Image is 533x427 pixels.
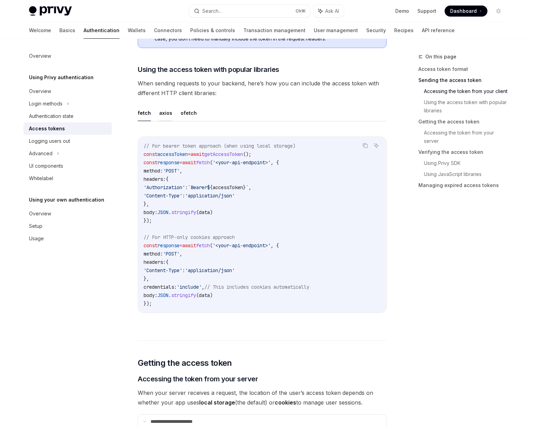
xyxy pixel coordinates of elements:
[29,222,42,230] div: Setup
[138,374,258,384] span: Accessing the token from your server
[243,22,306,39] a: Transaction management
[23,160,112,172] a: UI components
[422,22,455,39] a: API reference
[182,267,185,273] span: :
[394,22,414,39] a: Recipes
[204,284,309,290] span: // This includes cookies automatically
[295,8,306,14] span: Ctrl K
[249,184,251,191] span: ,
[199,209,210,215] span: data
[138,78,387,98] span: When sending requests to your backend, here’s how you can include the access token with different...
[23,135,112,147] a: Logging users out
[138,358,232,369] span: Getting the access token
[157,292,168,298] span: JSON
[168,209,171,215] span: .
[395,8,409,15] a: Demo
[366,22,386,39] a: Security
[144,209,157,215] span: body:
[157,151,188,157] span: accessToken
[163,251,180,257] span: 'POST'
[166,176,168,182] span: {
[210,292,213,298] span: )
[144,184,185,191] span: 'Authorization'
[182,193,185,199] span: :
[171,209,196,215] span: stringify
[243,184,246,191] span: }
[213,159,271,166] span: '<your-api-endpoint>'
[361,141,370,150] button: Copy the contents from the code block
[313,5,344,17] button: Ask AI
[418,147,510,158] a: Verifying the access token
[29,6,72,16] img: light logo
[275,399,296,406] strong: cookies
[180,159,182,166] span: =
[424,169,510,180] a: Using JavaScript libraries
[243,151,251,157] span: ();
[138,65,279,74] span: Using the access token with popular libraries
[144,201,149,207] span: },
[213,242,271,249] span: '<your-api-endpoint>'
[325,8,339,15] span: Ask AI
[29,112,74,120] div: Authentication state
[29,210,51,218] div: Overview
[271,159,279,166] span: , {
[144,242,157,249] span: const
[29,174,53,183] div: Whitelabel
[182,242,196,249] span: await
[424,158,510,169] a: Using Privy SDK
[128,22,146,39] a: Wallets
[185,193,235,199] span: 'application/json'
[180,242,182,249] span: =
[23,207,112,220] a: Overview
[23,85,112,98] a: Overview
[144,176,166,182] span: headers:
[23,232,112,245] a: Usage
[185,184,188,191] span: :
[154,22,182,39] a: Connectors
[196,159,210,166] span: fetch
[418,75,510,86] a: Sending the access token
[144,251,163,257] span: method:
[59,22,75,39] a: Basics
[271,242,279,249] span: , {
[199,292,210,298] span: data
[204,151,243,157] span: getAccessToken
[144,151,157,157] span: const
[246,184,249,191] span: `
[23,220,112,232] a: Setup
[177,284,202,290] span: 'include'
[188,184,207,191] span: `Bearer
[182,159,196,166] span: await
[23,110,112,122] a: Authentication state
[418,116,510,127] a: Getting the access token
[84,22,119,39] a: Authentication
[181,105,197,121] button: ofetch
[445,6,487,17] a: Dashboard
[144,292,157,298] span: body:
[144,259,166,265] span: headers:
[314,22,358,39] a: User management
[144,276,149,282] span: },
[418,180,510,191] a: Managing expired access tokens
[166,259,168,265] span: {
[196,242,210,249] span: fetch
[196,292,199,298] span: (
[424,97,510,116] a: Using the access token with popular libraries
[23,122,112,135] a: Access tokens
[144,193,182,199] span: 'Content-Type'
[29,73,94,82] h5: Using Privy authentication
[210,242,213,249] span: (
[29,22,51,39] a: Welcome
[190,22,235,39] a: Policies & controls
[424,127,510,147] a: Accessing the token from your server
[210,209,213,215] span: )
[29,52,51,60] div: Overview
[144,284,177,290] span: credentials:
[159,105,172,121] button: axios
[23,50,112,62] a: Overview
[180,251,182,257] span: ,
[180,168,182,174] span: ,
[29,87,51,95] div: Overview
[210,159,213,166] span: (
[191,151,204,157] span: await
